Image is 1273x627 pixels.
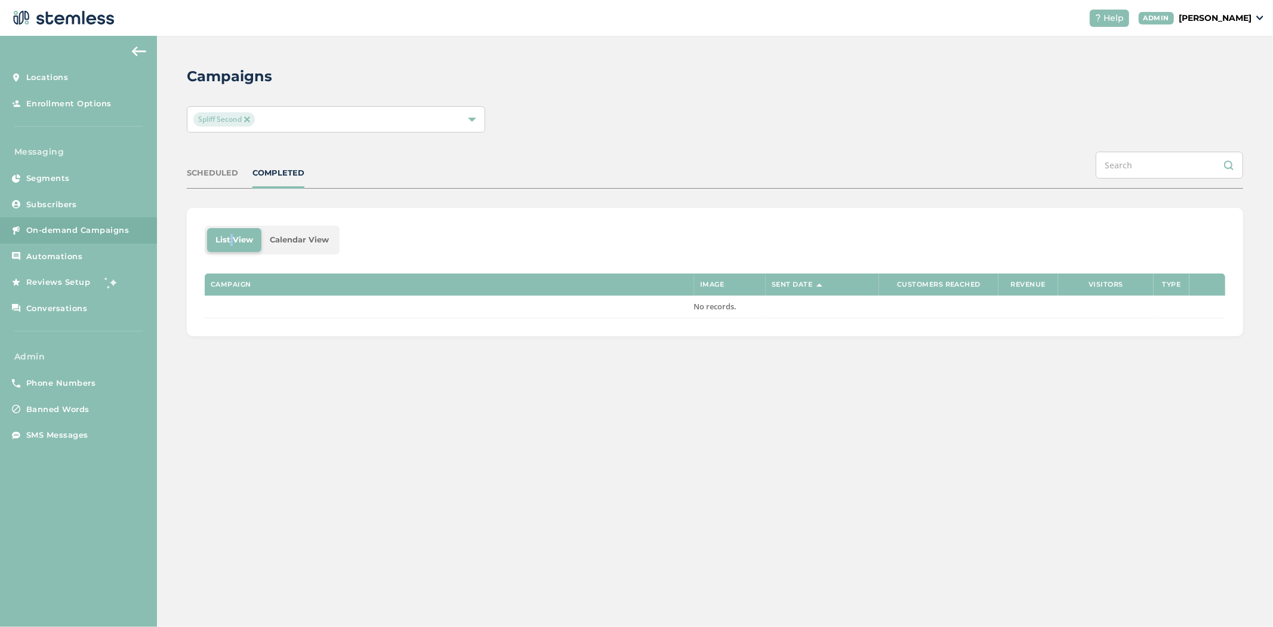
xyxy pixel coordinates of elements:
[1213,570,1273,627] iframe: Chat Widget
[207,228,261,252] li: List View
[10,6,115,30] img: logo-dark-0685b13c.svg
[252,167,304,179] div: COMPLETED
[1256,16,1263,20] img: icon_down-arrow-small-66adaf34.svg
[26,404,90,416] span: Banned Words
[26,429,88,441] span: SMS Messages
[100,271,124,294] img: glitter-stars-b7820f95.gif
[26,199,77,211] span: Subscribers
[26,276,91,288] span: Reviews Setup
[26,377,96,389] span: Phone Numbers
[193,112,255,127] span: Spliff Second
[261,228,337,252] li: Calendar View
[693,301,736,312] span: No records.
[772,281,813,288] label: Sent Date
[1139,12,1175,24] div: ADMIN
[132,47,146,56] img: icon-arrow-back-accent-c549486e.svg
[187,66,272,87] h2: Campaigns
[1163,281,1181,288] label: Type
[1104,12,1124,24] span: Help
[1179,12,1252,24] p: [PERSON_NAME]
[1089,281,1123,288] label: Visitors
[1011,281,1046,288] label: Revenue
[1095,14,1102,21] img: icon-help-white-03924b79.svg
[26,251,83,263] span: Automations
[244,116,250,122] img: icon-close-accent-8a337256.svg
[1096,152,1243,179] input: Search
[700,281,725,288] label: Image
[897,281,981,288] label: Customers Reached
[26,303,88,315] span: Conversations
[816,284,822,287] img: icon-sort-1e1d7615.svg
[26,173,70,185] span: Segments
[187,167,238,179] div: SCHEDULED
[26,72,69,84] span: Locations
[26,98,112,110] span: Enrollment Options
[26,225,130,236] span: On-demand Campaigns
[211,281,251,288] label: Campaign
